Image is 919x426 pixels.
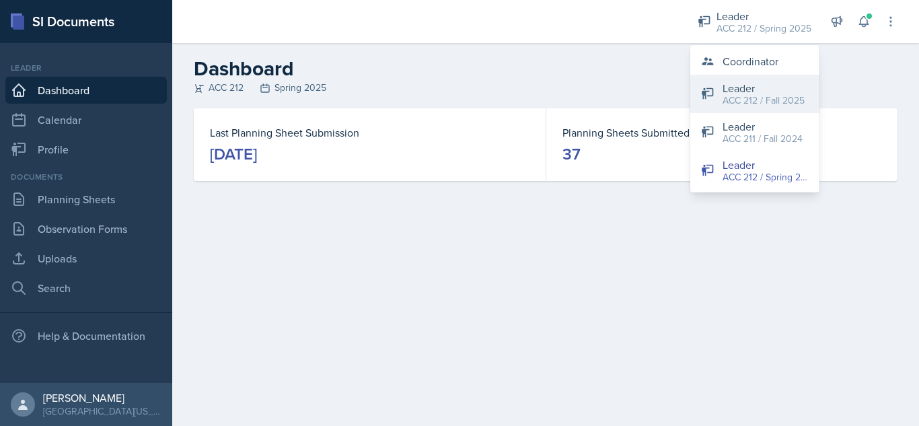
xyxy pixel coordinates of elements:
[210,143,257,165] div: [DATE]
[562,125,881,141] dt: Planning Sheets Submitted
[723,53,778,69] div: Coordinator
[194,57,897,81] h2: Dashboard
[723,94,805,108] div: ACC 212 / Fall 2025
[690,113,819,151] button: Leader ACC 211 / Fall 2024
[43,404,161,418] div: [GEOGRAPHIC_DATA][US_STATE] in [GEOGRAPHIC_DATA]
[723,170,809,184] div: ACC 212 / Spring 2025
[723,157,809,173] div: Leader
[5,106,167,133] a: Calendar
[5,245,167,272] a: Uploads
[5,322,167,349] div: Help & Documentation
[690,151,819,190] button: Leader ACC 212 / Spring 2025
[716,8,811,24] div: Leader
[562,143,581,165] div: 37
[5,62,167,74] div: Leader
[723,132,803,146] div: ACC 211 / Fall 2024
[194,81,897,95] div: ACC 212 Spring 2025
[5,77,167,104] a: Dashboard
[723,118,803,135] div: Leader
[5,275,167,301] a: Search
[690,48,819,75] button: Coordinator
[210,125,529,141] dt: Last Planning Sheet Submission
[5,215,167,242] a: Observation Forms
[5,186,167,213] a: Planning Sheets
[5,171,167,183] div: Documents
[716,22,811,36] div: ACC 212 / Spring 2025
[5,136,167,163] a: Profile
[43,391,161,404] div: [PERSON_NAME]
[723,80,805,96] div: Leader
[690,75,819,113] button: Leader ACC 212 / Fall 2025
